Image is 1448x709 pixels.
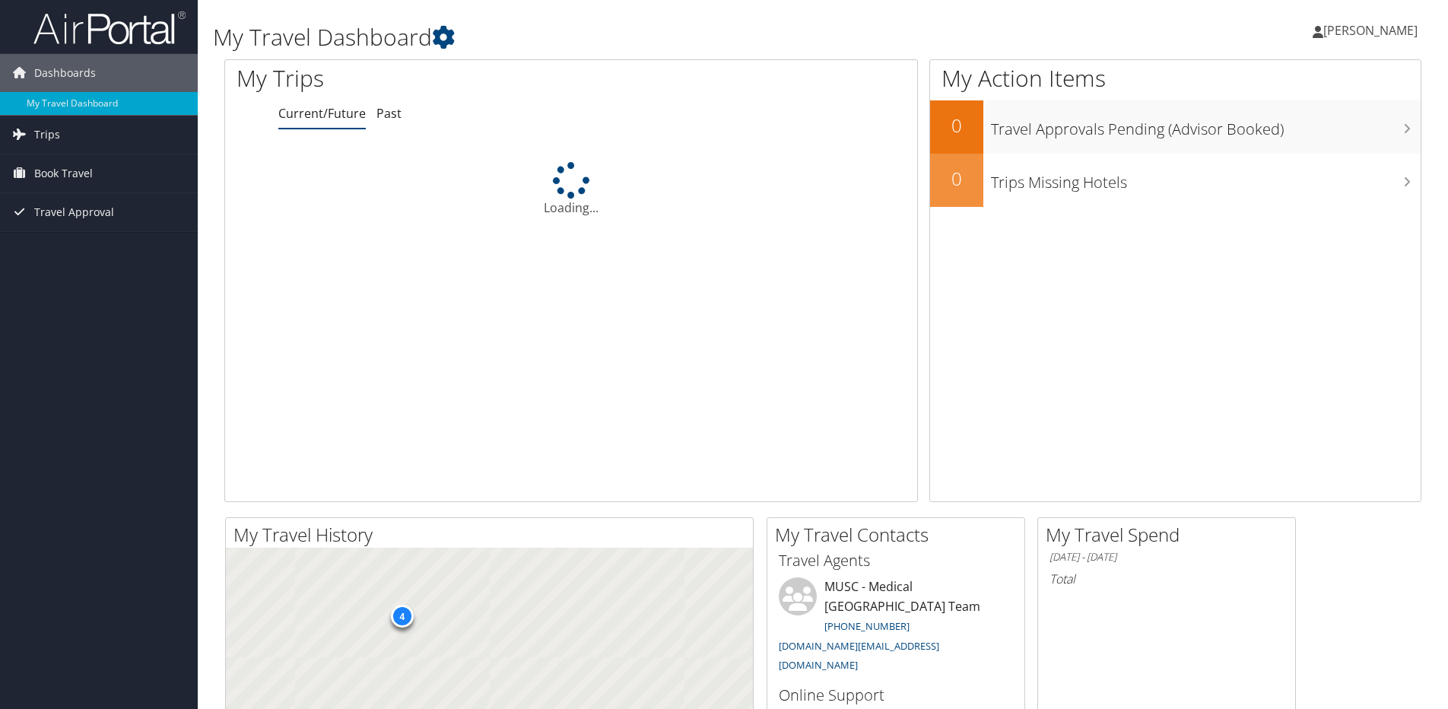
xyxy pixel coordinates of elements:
[775,522,1024,548] h2: My Travel Contacts
[34,54,96,92] span: Dashboards
[991,111,1421,140] h3: Travel Approvals Pending (Advisor Booked)
[930,62,1421,94] h1: My Action Items
[930,166,983,192] h2: 0
[34,154,93,192] span: Book Travel
[779,685,1013,706] h3: Online Support
[376,105,402,122] a: Past
[34,193,114,231] span: Travel Approval
[991,164,1421,193] h3: Trips Missing Hotels
[278,105,366,122] a: Current/Future
[390,605,413,628] div: 4
[237,62,618,94] h1: My Trips
[930,154,1421,207] a: 0Trips Missing Hotels
[1049,571,1284,587] h6: Total
[233,522,753,548] h2: My Travel History
[824,619,910,633] a: [PHONE_NUMBER]
[779,550,1013,571] h3: Travel Agents
[771,577,1021,679] li: MUSC - Medical [GEOGRAPHIC_DATA] Team
[930,113,983,138] h2: 0
[779,639,939,672] a: [DOMAIN_NAME][EMAIL_ADDRESS][DOMAIN_NAME]
[33,10,186,46] img: airportal-logo.png
[930,100,1421,154] a: 0Travel Approvals Pending (Advisor Booked)
[34,116,60,154] span: Trips
[1046,522,1295,548] h2: My Travel Spend
[1323,22,1418,39] span: [PERSON_NAME]
[1313,8,1433,53] a: [PERSON_NAME]
[213,21,1026,53] h1: My Travel Dashboard
[1049,550,1284,564] h6: [DATE] - [DATE]
[225,162,917,217] div: Loading...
